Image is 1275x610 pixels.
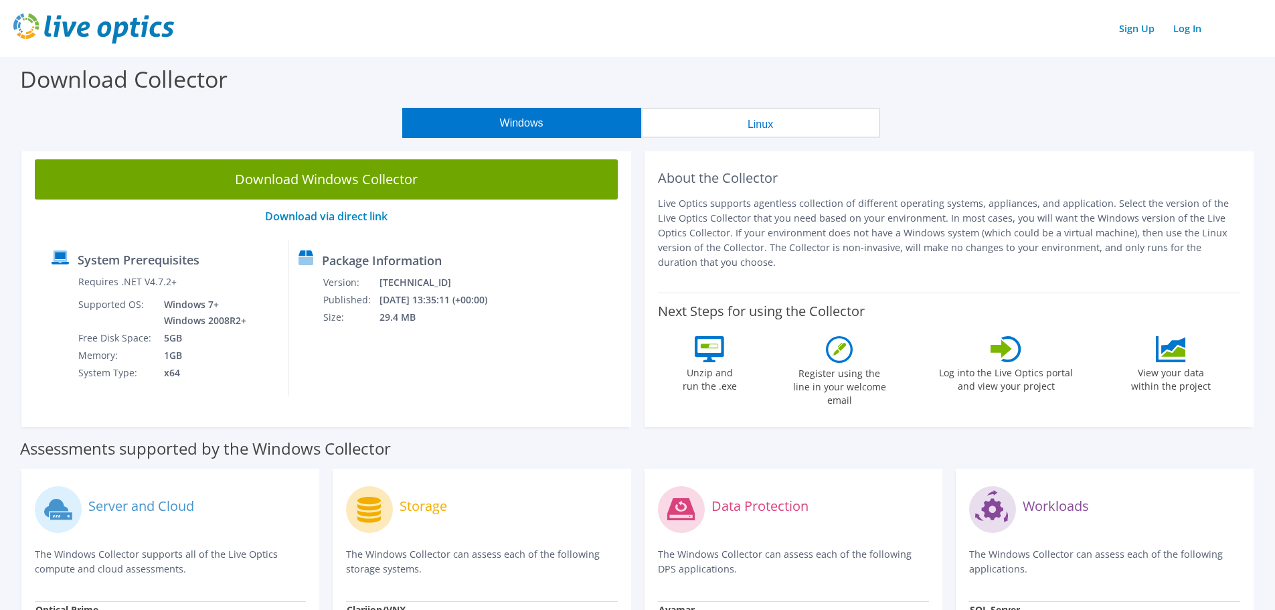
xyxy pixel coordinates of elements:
[13,13,174,44] img: live_optics_svg.svg
[938,362,1074,393] label: Log into the Live Optics portal and view your project
[78,364,154,382] td: System Type:
[78,253,199,266] label: System Prerequisites
[679,362,740,393] label: Unzip and run the .exe
[789,363,889,407] label: Register using the line in your welcome email
[78,347,154,364] td: Memory:
[711,500,809,513] label: Data Protection
[154,347,249,364] td: 1GB
[658,170,1241,186] h2: About the Collector
[20,64,228,94] label: Download Collector
[379,309,505,326] td: 29.4 MB
[78,296,154,329] td: Supported OS:
[658,303,865,319] label: Next Steps for using the Collector
[1023,500,1089,513] label: Workloads
[35,547,306,577] p: The Windows Collector supports all of the Live Optics compute and cloud assessments.
[323,274,379,291] td: Version:
[78,275,177,289] label: Requires .NET V4.7.2+
[1122,362,1219,393] label: View your data within the project
[323,291,379,309] td: Published:
[402,108,641,138] button: Windows
[658,547,929,577] p: The Windows Collector can assess each of the following DPS applications.
[154,364,249,382] td: x64
[323,309,379,326] td: Size:
[641,108,880,138] button: Linux
[88,500,194,513] label: Server and Cloud
[154,296,249,329] td: Windows 7+ Windows 2008R2+
[346,547,617,577] p: The Windows Collector can assess each of the following storage systems.
[379,291,505,309] td: [DATE] 13:35:11 (+00:00)
[379,274,505,291] td: [TECHNICAL_ID]
[78,329,154,347] td: Free Disk Space:
[400,500,447,513] label: Storage
[658,196,1241,270] p: Live Optics supports agentless collection of different operating systems, appliances, and applica...
[322,254,442,267] label: Package Information
[154,329,249,347] td: 5GB
[265,209,388,224] a: Download via direct link
[1167,19,1208,38] a: Log In
[1112,19,1161,38] a: Sign Up
[35,159,618,200] a: Download Windows Collector
[20,442,391,455] label: Assessments supported by the Windows Collector
[969,547,1240,577] p: The Windows Collector can assess each of the following applications.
